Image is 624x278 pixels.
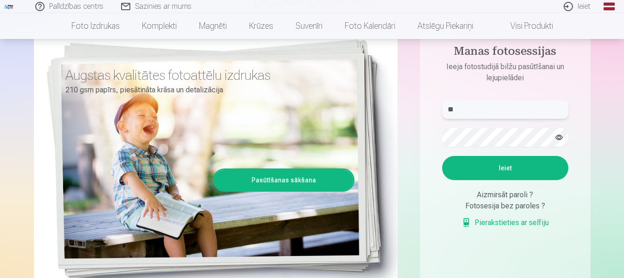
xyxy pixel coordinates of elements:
a: Krūzes [238,13,284,39]
a: Pasūtīšanas sākšana [214,170,353,190]
p: 210 gsm papīrs, piesātināta krāsa un detalizācija [65,84,347,97]
a: Visi produkti [484,13,564,39]
a: Atslēgu piekariņi [406,13,484,39]
a: Foto izdrukas [60,13,131,39]
div: Aizmirsāt paroli ? [442,189,568,200]
a: Suvenīri [284,13,334,39]
h3: Augstas kvalitātes fotoattēlu izdrukas [65,67,347,84]
a: Komplekti [131,13,188,39]
a: Magnēti [188,13,238,39]
a: Pierakstieties ar selfiju [462,217,549,228]
a: Foto kalendāri [334,13,406,39]
div: Fotosesija bez paroles ? [442,200,568,212]
h4: Manas fotosessijas [433,45,578,61]
button: Ieiet [442,156,568,180]
img: /fa1 [4,4,14,9]
p: Ieeja fotostudijā bilžu pasūtīšanai un lejupielādei [433,61,578,84]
